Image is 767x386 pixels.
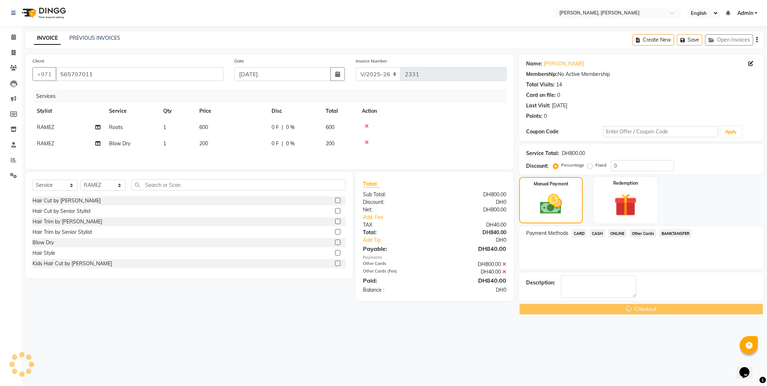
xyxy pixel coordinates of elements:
label: Percentage [562,162,585,168]
span: 1 [163,140,166,147]
span: Blow Dry [109,140,130,147]
div: Kids Hair Cut by [PERSON_NAME] [32,260,112,267]
button: Apply [721,126,741,137]
div: Membership: [526,70,558,78]
button: Create New [633,34,674,46]
button: Open Invoices [705,34,753,46]
div: DH840.00 [435,276,512,285]
div: TAX [357,221,435,229]
input: Search by Name/Mobile/Email/Code [56,67,224,81]
span: Payment Methods [526,230,569,237]
div: Points: [526,112,543,120]
div: DH0 [447,236,512,244]
span: RAMEZ [37,140,54,147]
span: 0 % [286,124,295,131]
div: DH40.00 [435,221,512,229]
span: 0 F [272,124,279,131]
div: DH840.00 [435,229,512,236]
a: PREVIOUS INVOICES [69,35,120,41]
a: [PERSON_NAME] [544,60,585,68]
span: Roots [109,124,123,130]
div: DH0 [435,286,512,294]
div: DH40.00 [435,268,512,276]
div: Balance : [357,286,435,294]
label: Client [32,58,44,64]
div: Coupon Code [526,128,603,136]
div: Hair Cut by Senior Stylist [32,207,91,215]
div: Other Cards [357,261,435,268]
div: Discount: [357,198,435,206]
div: DH0 [435,198,512,206]
label: Invoice Number [356,58,387,64]
button: Save [677,34,702,46]
div: Payable: [357,244,435,253]
span: 0 F [272,140,279,147]
span: ONLINE [608,229,627,237]
span: CASH [590,229,605,237]
span: | [282,140,283,147]
th: Action [357,103,507,119]
div: DH800.00 [435,191,512,198]
div: 0 [544,112,547,120]
div: DH800.00 [435,261,512,268]
div: Discount: [526,162,549,170]
span: 200 [199,140,208,147]
div: Hair Trim by [PERSON_NAME] [32,218,102,226]
div: Service Total: [526,150,559,157]
label: Redemption [613,180,638,186]
img: _cash.svg [533,192,569,217]
div: Paid: [357,276,435,285]
label: Date [234,58,244,64]
a: Add. Fee [357,214,512,221]
div: Sub Total: [357,191,435,198]
div: Name: [526,60,543,68]
th: Stylist [32,103,105,119]
span: 600 [326,124,334,130]
div: Hair Cut by [PERSON_NAME] [32,197,101,205]
div: Total: [357,229,435,236]
input: Enter Offer / Coupon Code [603,126,718,137]
span: 0 % [286,140,295,147]
th: Qty [159,103,195,119]
button: +971 [32,67,56,81]
div: Hair Trim by Senior Stylist [32,228,92,236]
img: logo [18,3,68,23]
div: Payments [363,254,507,261]
span: BANKTANSFER [659,229,692,237]
th: Price [195,103,267,119]
img: _gift.svg [607,191,644,219]
div: Blow Dry [32,239,54,246]
span: | [282,124,283,131]
div: DH800.00 [562,150,585,157]
label: Manual Payment [534,181,568,187]
th: Total [321,103,357,119]
span: 1 [163,124,166,130]
div: Total Visits: [526,81,555,89]
span: 600 [199,124,208,130]
span: CARD [572,229,587,237]
input: Search or Scan [131,179,346,190]
div: 14 [556,81,562,89]
div: No Active Membership [526,70,756,78]
div: Other Cards (Fee) [357,268,435,276]
iframe: chat widget [737,357,760,379]
a: INVOICE [34,32,61,45]
span: Admin [737,9,753,17]
th: Service [105,103,159,119]
th: Disc [267,103,321,119]
div: Hair Style [32,249,55,257]
div: Services [33,90,512,103]
a: Add Tip [357,236,448,244]
div: Last Visit: [526,102,551,110]
div: Description: [526,279,555,287]
div: [DATE] [552,102,568,110]
span: RAMEZ [37,124,54,130]
span: Total [363,180,380,188]
div: DH800.00 [435,206,512,214]
div: Card on file: [526,91,556,99]
div: 0 [558,91,560,99]
span: Other Cards [630,229,656,237]
div: Net: [357,206,435,214]
div: DH840.00 [435,244,512,253]
label: Fixed [596,162,607,168]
